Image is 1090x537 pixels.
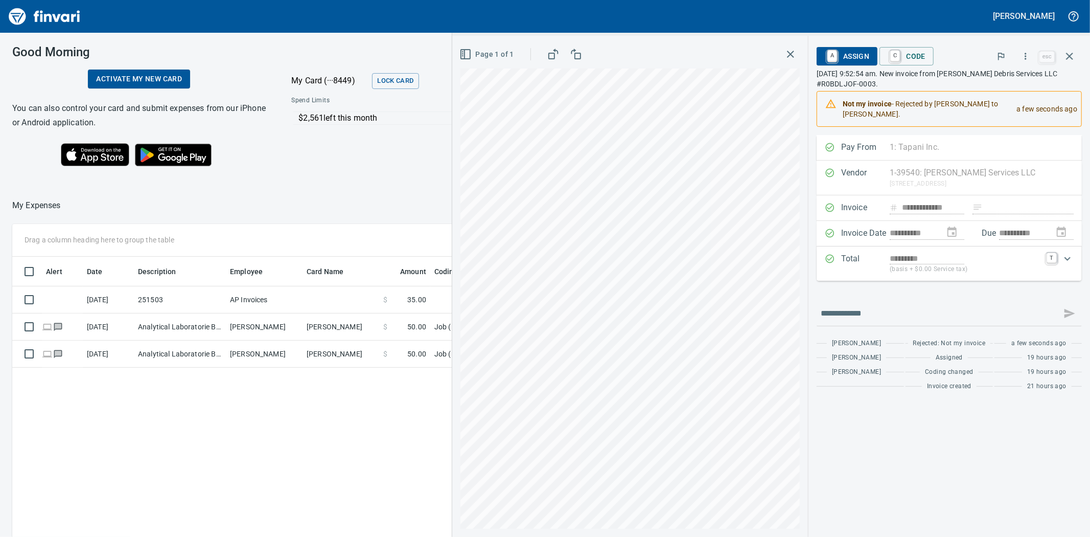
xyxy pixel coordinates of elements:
[1039,51,1055,62] a: esc
[25,235,174,245] p: Drag a column heading here to group the table
[303,341,379,368] td: [PERSON_NAME]
[832,367,881,377] span: [PERSON_NAME]
[430,314,686,341] td: Job (1) / 254001.: [GEOGRAPHIC_DATA] / 62. 01.: Tank Disinfecting / 5: Other
[890,50,900,61] a: C
[12,45,266,59] h3: Good Morning
[138,265,176,278] span: Description
[1011,339,1066,349] span: a few seconds ago
[991,8,1057,24] button: [PERSON_NAME]
[303,314,379,341] td: [PERSON_NAME]
[407,349,426,359] span: 50.00
[53,323,63,330] span: Has messages
[817,247,1082,281] div: Expand
[226,341,303,368] td: [PERSON_NAME]
[461,48,514,61] span: Page 1 of 1
[832,339,881,349] span: [PERSON_NAME]
[1014,45,1037,68] button: More
[134,314,226,341] td: Analytical Laboratorie Boise ID
[843,100,892,108] strong: Not my invoice
[83,314,134,341] td: [DATE]
[377,75,413,87] span: Lock Card
[1037,44,1082,69] span: Close invoice
[88,70,190,88] a: Activate my new card
[230,265,263,278] span: Employee
[383,295,387,305] span: $
[841,253,890,275] p: Total
[936,353,963,363] span: Assigned
[134,286,226,314] td: 251503
[87,265,103,278] span: Date
[434,265,458,278] span: Coding
[230,265,276,278] span: Employee
[46,265,62,278] span: Alert
[134,341,226,368] td: Analytical Laboratorie Boise ID
[83,341,134,368] td: [DATE]
[1047,253,1057,263] a: T
[832,353,881,363] span: [PERSON_NAME]
[407,295,426,305] span: 35.00
[927,382,971,392] span: Invoice created
[1027,367,1066,377] span: 19 hours ago
[434,265,471,278] span: Coding
[307,265,357,278] span: Card Name
[42,350,53,357] span: Online transaction
[925,367,973,377] span: Coding changed
[12,199,61,212] p: My Expenses
[890,264,1040,275] p: (basis + $0.00 Service tax)
[12,199,61,212] nav: breadcrumb
[307,265,343,278] span: Card Name
[827,50,837,61] a: A
[83,286,134,314] td: [DATE]
[457,45,518,64] button: Page 1 of 1
[12,101,266,130] h6: You can also control your card and submit expenses from our iPhone or Android application.
[46,265,76,278] span: Alert
[407,322,426,332] span: 50.00
[96,73,182,85] span: Activate my new card
[879,47,934,65] button: CCode
[430,341,686,368] td: Job (1) / 254001.: [GEOGRAPHIC_DATA] / 63074. .: Fill and Chlorinate / 5: Other
[1027,382,1066,392] span: 21 hours ago
[817,69,1082,89] p: [DATE] 9:52:54 am. New invoice from [PERSON_NAME] Debris Services LLC #R0BDLJOF-0003.
[372,73,419,89] button: Lock Card
[993,11,1055,21] h5: [PERSON_NAME]
[1008,95,1077,123] div: a few seconds ago
[990,45,1012,68] button: Flag
[87,265,116,278] span: Date
[291,96,435,106] span: Spend Limits
[817,47,877,65] button: AAssign
[387,265,426,278] span: Amount
[843,95,1008,123] div: - Rejected by [PERSON_NAME] to [PERSON_NAME].
[129,138,217,172] img: Get it on Google Play
[42,323,53,330] span: Online transaction
[226,314,303,341] td: [PERSON_NAME]
[6,4,83,29] img: Finvari
[298,112,540,124] p: $2,561 left this month
[291,75,368,87] p: My Card (···8449)
[825,48,869,65] span: Assign
[61,143,129,166] img: Download on the App Store
[383,322,387,332] span: $
[888,48,925,65] span: Code
[1027,353,1066,363] span: 19 hours ago
[1057,301,1082,326] span: This records your message into the invoice and notifies anyone mentioned
[226,286,303,314] td: AP Invoices
[138,265,190,278] span: Description
[283,125,543,135] p: Online allowed
[53,350,63,357] span: Has messages
[383,349,387,359] span: $
[913,339,986,349] span: Rejected: Not my invoice
[400,265,426,278] span: Amount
